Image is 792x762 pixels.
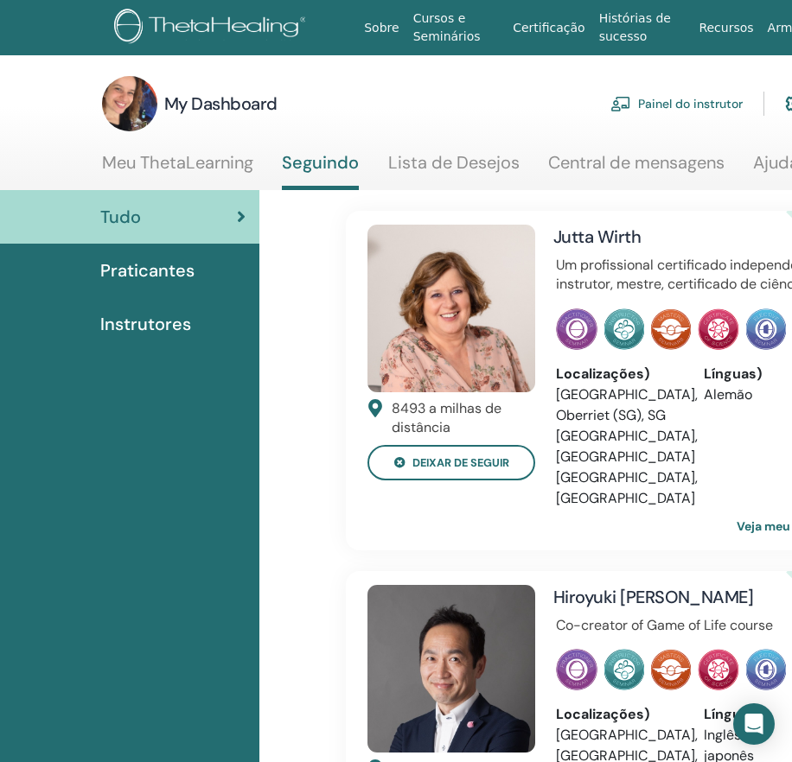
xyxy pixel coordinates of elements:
h3: My Dashboard [164,92,278,116]
a: Central de mensagens [548,152,725,186]
h4: Hiroyuki [PERSON_NAME] [553,585,779,609]
div: Localizações) [556,364,678,384]
img: default.jpg [102,76,157,131]
a: Painel do instrutor [610,85,743,123]
a: Seguindo [282,152,359,190]
div: Open Intercom Messenger [733,703,775,745]
li: [GEOGRAPHIC_DATA], [GEOGRAPHIC_DATA] [556,467,678,509]
a: Sobre [357,12,406,44]
li: [GEOGRAPHIC_DATA], [GEOGRAPHIC_DATA] [556,426,678,467]
img: default.jpg [367,585,535,752]
img: default.jpg [367,225,535,392]
a: Cursos e Seminários [406,3,507,53]
span: Tudo [100,204,141,230]
a: Meu ThetaLearning [102,152,253,186]
span: Praticantes [100,257,195,283]
a: Histórias de sucesso [592,3,693,53]
img: logo.png [114,9,312,48]
a: Lista de Desejos [388,152,520,186]
div: Localizações) [556,704,678,725]
a: Recursos [692,12,760,44]
a: Certificação [506,12,591,44]
img: chalkboard-teacher.svg [610,96,631,111]
button: deixar de seguir [367,445,535,480]
h4: Jutta Wirth [553,225,779,249]
div: 8493 a milhas de distância [392,399,535,438]
span: Instrutores [100,311,191,337]
li: [GEOGRAPHIC_DATA], Oberriet (SG), SG [556,384,678,426]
